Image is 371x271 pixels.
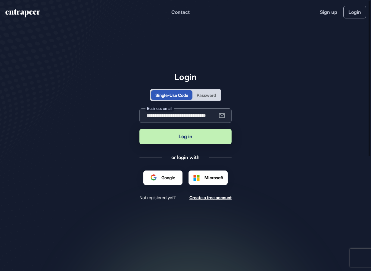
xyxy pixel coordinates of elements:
a: Login [343,6,366,18]
button: Contact [171,8,190,16]
button: Log in [139,129,232,144]
label: Business email [145,105,174,112]
span: Not registered yet? [139,195,176,200]
span: Microsoft [204,174,223,181]
div: or login with [171,154,200,161]
span: Create a free account [189,195,232,200]
div: Password [197,92,216,98]
a: Sign up [320,8,337,16]
h1: Login [139,72,232,82]
div: Single-Use Code [155,92,188,98]
a: entrapeer-logo [5,9,41,20]
a: Create a free account [189,195,232,200]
